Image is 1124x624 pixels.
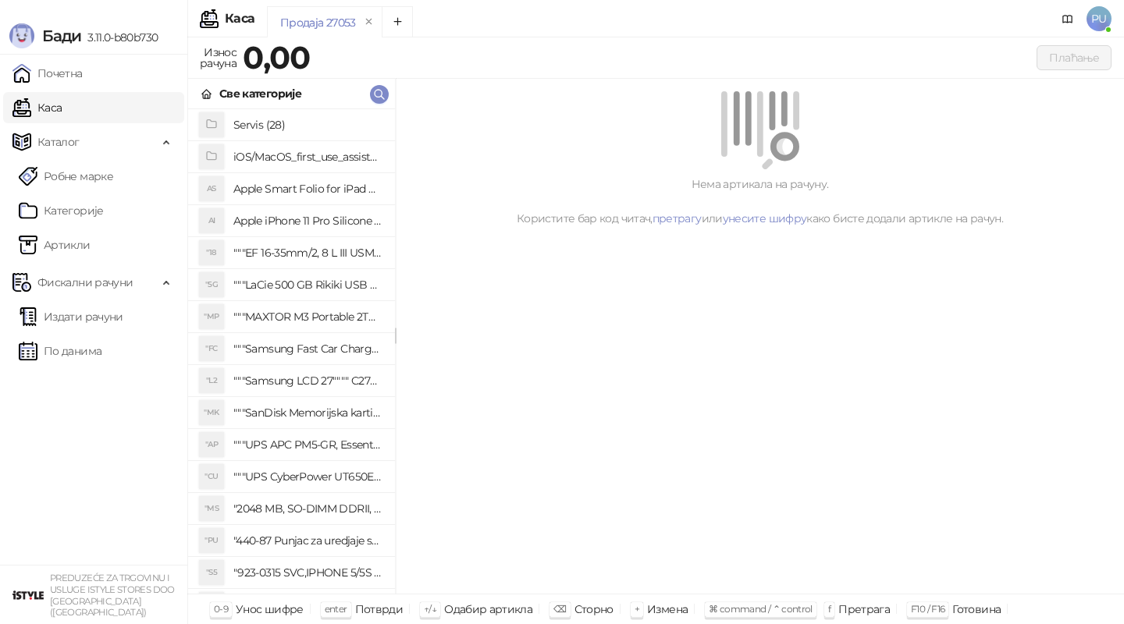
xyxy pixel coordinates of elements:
[243,38,310,76] strong: 0,00
[280,14,356,31] div: Продаја 27053
[233,528,382,553] h4: "440-87 Punjac za uredjaje sa micro USB portom 4/1, Stand."
[653,211,702,225] a: претрагу
[199,400,224,425] div: "MK
[382,6,413,37] button: Add tab
[19,301,123,332] a: Издати рачуни
[9,23,34,48] img: Logo
[233,112,382,137] h4: Servis (28)
[42,27,81,45] span: Бади
[635,603,639,615] span: +
[233,400,382,425] h4: """SanDisk Memorijska kartica 256GB microSDXC sa SD adapterom SDSQXA1-256G-GN6MA - Extreme PLUS, ...
[199,432,224,457] div: "AP
[709,603,813,615] span: ⌘ command / ⌃ control
[199,592,224,617] div: "SD
[1087,6,1112,31] span: PU
[952,599,1001,619] div: Готовина
[199,560,224,585] div: "S5
[233,432,382,457] h4: """UPS APC PM5-GR, Essential Surge Arrest,5 utic_nica"""
[233,464,382,489] h4: """UPS CyberPower UT650EG, 650VA/360W , line-int., s_uko, desktop"""
[225,12,254,25] div: Каса
[199,528,224,553] div: "PU
[236,599,304,619] div: Унос шифре
[50,573,175,618] small: PREDUZEĆE ZA TRGOVINU I USLUGE ISTYLE STORES DOO [GEOGRAPHIC_DATA] ([GEOGRAPHIC_DATA])
[37,267,133,298] span: Фискални рачуни
[199,176,224,201] div: AS
[325,603,347,615] span: enter
[199,464,224,489] div: "CU
[199,304,224,329] div: "MP
[574,599,614,619] div: Сторно
[199,272,224,297] div: "5G
[214,603,228,615] span: 0-9
[199,496,224,521] div: "MS
[723,211,807,225] a: унесите шифру
[1037,45,1112,70] button: Плаћање
[355,599,404,619] div: Потврди
[233,144,382,169] h4: iOS/MacOS_first_use_assistance (4)
[1055,6,1080,31] a: Документација
[444,599,532,619] div: Одабир артикла
[414,175,1105,227] div: Нема артикала на рачуну. Користите бар код читач, или како бисте додали артикле на рачун.
[233,176,382,201] h4: Apple Smart Folio for iPad mini (A17 Pro) - Sage
[199,368,224,393] div: "L2
[19,161,113,192] a: Робне марке
[838,599,890,619] div: Претрага
[424,603,436,615] span: ↑/↓
[233,368,382,393] h4: """Samsung LCD 27"""" C27F390FHUXEN"""
[12,580,44,611] img: 64x64-companyLogo-77b92cf4-9946-4f36-9751-bf7bb5fd2c7d.png
[911,603,944,615] span: F10 / F16
[219,85,301,102] div: Све категорије
[12,92,62,123] a: Каса
[199,240,224,265] div: "18
[12,58,83,89] a: Почетна
[553,603,566,615] span: ⌫
[199,336,224,361] div: "FC
[233,208,382,233] h4: Apple iPhone 11 Pro Silicone Case - Black
[19,195,104,226] a: Категорије
[233,336,382,361] h4: """Samsung Fast Car Charge Adapter, brzi auto punja_, boja crna"""
[81,30,158,44] span: 3.11.0-b80b730
[19,335,101,367] a: По данима
[233,272,382,297] h4: """LaCie 500 GB Rikiki USB 3.0 / Ultra Compact & Resistant aluminum / USB 3.0 / 2.5"""""""
[359,16,379,29] button: remove
[233,240,382,265] h4: """EF 16-35mm/2, 8 L III USM"""
[199,208,224,233] div: AI
[197,42,240,73] div: Износ рачуна
[19,229,91,261] a: ArtikliАртикли
[647,599,688,619] div: Измена
[233,496,382,521] h4: "2048 MB, SO-DIMM DDRII, 667 MHz, Napajanje 1,8 0,1 V, Latencija CL5"
[37,126,80,158] span: Каталог
[188,109,395,594] div: grid
[828,603,831,615] span: f
[233,560,382,585] h4: "923-0315 SVC,IPHONE 5/5S BATTERY REMOVAL TRAY Držač za iPhone sa kojim se otvara display
[233,592,382,617] h4: "923-0448 SVC,IPHONE,TOURQUE DRIVER KIT .65KGF- CM Šrafciger "
[233,304,382,329] h4: """MAXTOR M3 Portable 2TB 2.5"""" crni eksterni hard disk HX-M201TCB/GM"""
